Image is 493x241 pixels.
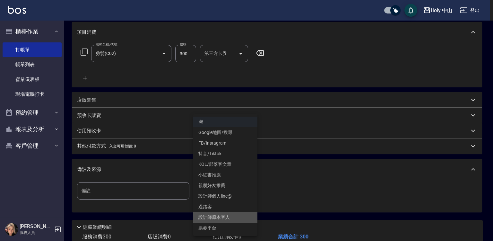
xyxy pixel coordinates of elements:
li: KOL/部落客文章 [193,159,257,170]
li: 設計師個人line@ [193,191,257,201]
li: 設計師原本客人 [193,212,257,223]
li: Google地圖/搜尋 [193,127,257,138]
li: 小紅書推薦 [193,170,257,180]
li: 票券平台 [193,223,257,233]
li: 親朋好友推薦 [193,180,257,191]
li: 抖音/Tiktok [193,148,257,159]
em: 無 [198,119,203,125]
li: 過路客 [193,201,257,212]
li: FB/Instagram [193,138,257,148]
